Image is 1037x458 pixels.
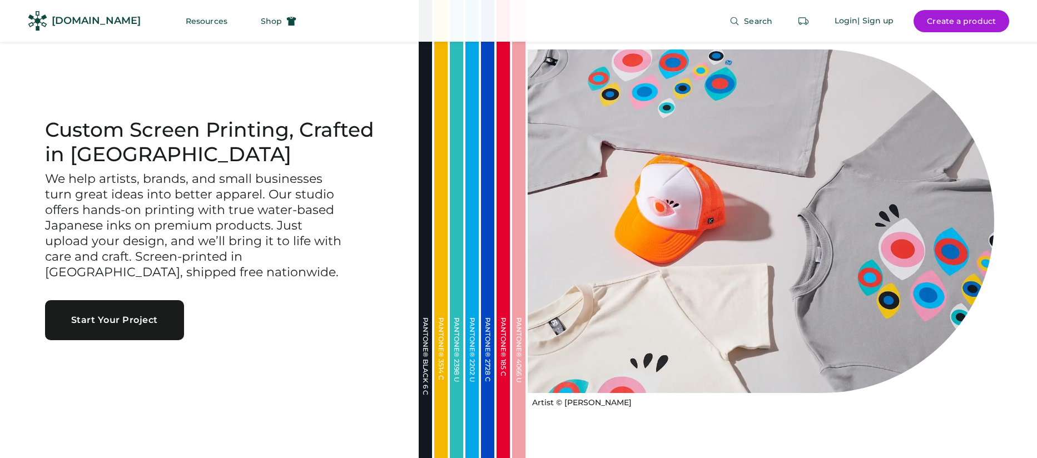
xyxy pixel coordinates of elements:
[45,300,184,340] button: Start Your Project
[835,16,858,27] div: Login
[500,317,507,429] div: PANTONE® 185 C
[515,317,522,429] div: PANTONE® 4066 U
[438,317,444,429] div: PANTONE® 3514 C
[716,10,786,32] button: Search
[45,171,345,280] h3: We help artists, brands, and small businesses turn great ideas into better apparel. Our studio of...
[453,317,460,429] div: PANTONE® 2398 U
[792,10,815,32] button: Retrieve an order
[28,11,47,31] img: Rendered Logo - Screens
[528,393,632,409] a: Artist © [PERSON_NAME]
[247,10,310,32] button: Shop
[172,10,241,32] button: Resources
[532,397,632,409] div: Artist © [PERSON_NAME]
[744,17,772,25] span: Search
[45,118,392,167] h1: Custom Screen Printing, Crafted in [GEOGRAPHIC_DATA]
[422,317,429,429] div: PANTONE® BLACK 6 C
[914,10,1009,32] button: Create a product
[857,16,894,27] div: | Sign up
[484,317,491,429] div: PANTONE® 2728 C
[469,317,475,429] div: PANTONE® 2202 U
[52,14,141,28] div: [DOMAIN_NAME]
[261,17,282,25] span: Shop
